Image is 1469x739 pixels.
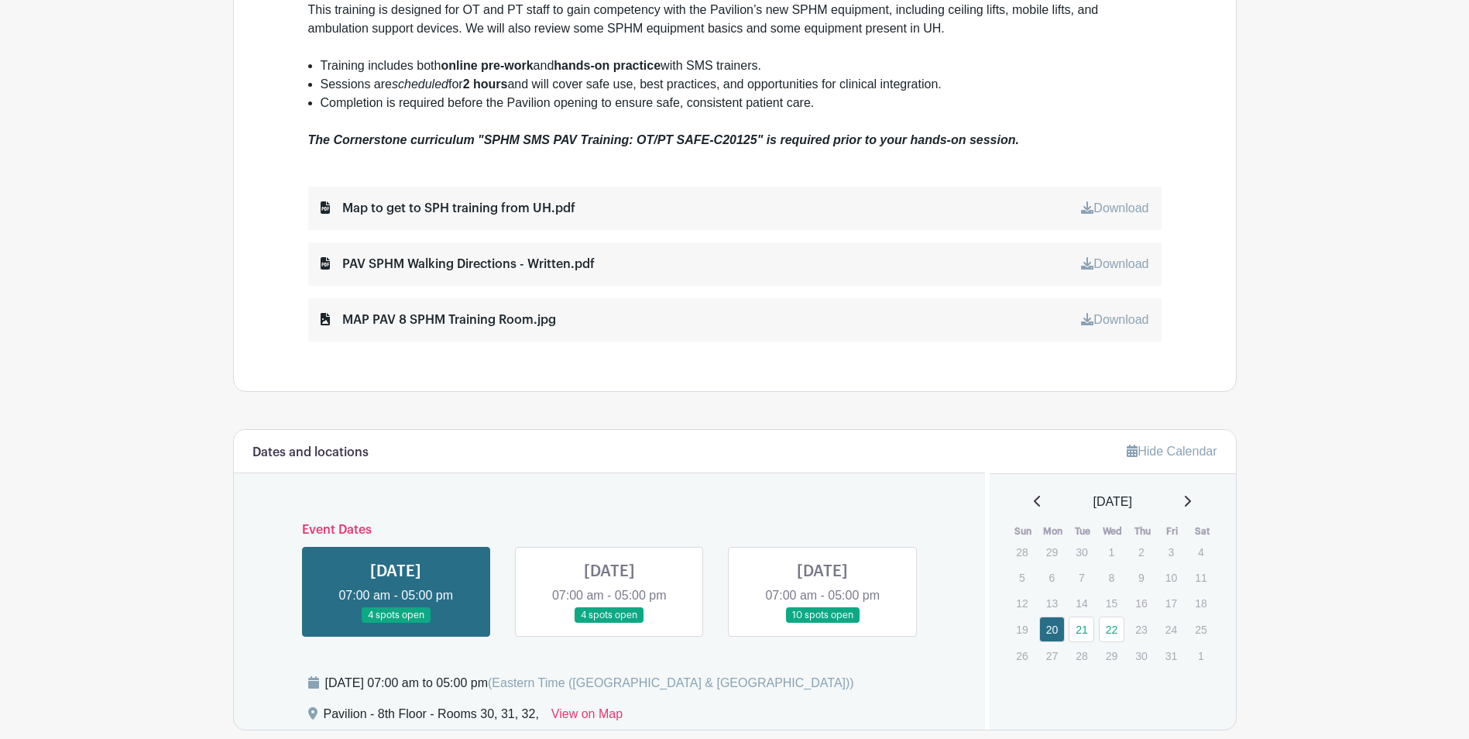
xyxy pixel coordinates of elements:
[1009,644,1035,668] p: 26
[1158,617,1184,641] p: 24
[321,94,1162,112] li: Completion is required before the Pavilion opening to ensure safe, consistent patient care.
[1187,524,1217,539] th: Sat
[1009,617,1035,641] p: 19
[1009,540,1035,564] p: 28
[1039,591,1065,615] p: 13
[488,676,854,689] span: (Eastern Time ([GEOGRAPHIC_DATA] & [GEOGRAPHIC_DATA]))
[1188,644,1213,668] p: 1
[1038,524,1069,539] th: Mon
[1068,524,1098,539] th: Tue
[1081,201,1148,215] a: Download
[324,705,539,730] div: Pavilion - 8th Floor - Rooms 30, 31, 32,
[1127,524,1158,539] th: Thu
[1099,540,1124,564] p: 1
[1099,644,1124,668] p: 29
[321,255,595,273] div: PAV SPHM Walking Directions - Written.pdf
[321,57,1162,75] li: Training includes both and with SMS trainers.
[463,77,508,91] strong: 2 hours
[1158,591,1184,615] p: 17
[1127,445,1217,458] a: Hide Calendar
[1128,540,1154,564] p: 2
[1069,617,1094,642] a: 21
[1158,524,1188,539] th: Fri
[1039,617,1065,642] a: 20
[1128,617,1154,641] p: 23
[1128,565,1154,589] p: 9
[551,705,623,730] a: View on Map
[1188,540,1213,564] p: 4
[1128,644,1154,668] p: 30
[1081,313,1148,326] a: Download
[1069,565,1094,589] p: 7
[1008,524,1038,539] th: Sun
[252,445,369,460] h6: Dates and locations
[321,311,556,329] div: MAP PAV 8 SPHM Training Room.jpg
[1093,493,1132,511] span: [DATE]
[1009,565,1035,589] p: 5
[290,523,930,538] h6: Event Dates
[308,1,1162,57] div: This training is designed for OT and PT staff to gain competency with the Pavilion’s new SPHM equ...
[1039,540,1065,564] p: 29
[1009,591,1035,615] p: 12
[1069,644,1094,668] p: 28
[1039,565,1065,589] p: 6
[1098,524,1128,539] th: Wed
[1099,565,1124,589] p: 8
[1158,565,1184,589] p: 10
[392,77,448,91] em: scheduled
[1188,591,1213,615] p: 18
[321,75,1162,94] li: Sessions are for and will cover safe use, best practices, and opportunities for clinical integrat...
[1158,540,1184,564] p: 3
[308,133,1019,146] em: The Cornerstone curriculum "SPHM SMS PAV Training: OT/PT SAFE-C20125" is required prior to your h...
[441,59,533,72] strong: online pre-work
[325,674,854,693] div: [DATE] 07:00 am to 05:00 pm
[1039,644,1065,668] p: 27
[1069,591,1094,615] p: 14
[1081,257,1148,270] a: Download
[554,59,661,72] strong: hands-on practice
[1099,591,1124,615] p: 15
[1188,617,1213,641] p: 25
[1069,540,1094,564] p: 30
[321,199,575,218] div: Map to get to SPH training from UH.pdf
[1128,591,1154,615] p: 16
[1158,644,1184,668] p: 31
[1188,565,1213,589] p: 11
[1099,617,1124,642] a: 22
